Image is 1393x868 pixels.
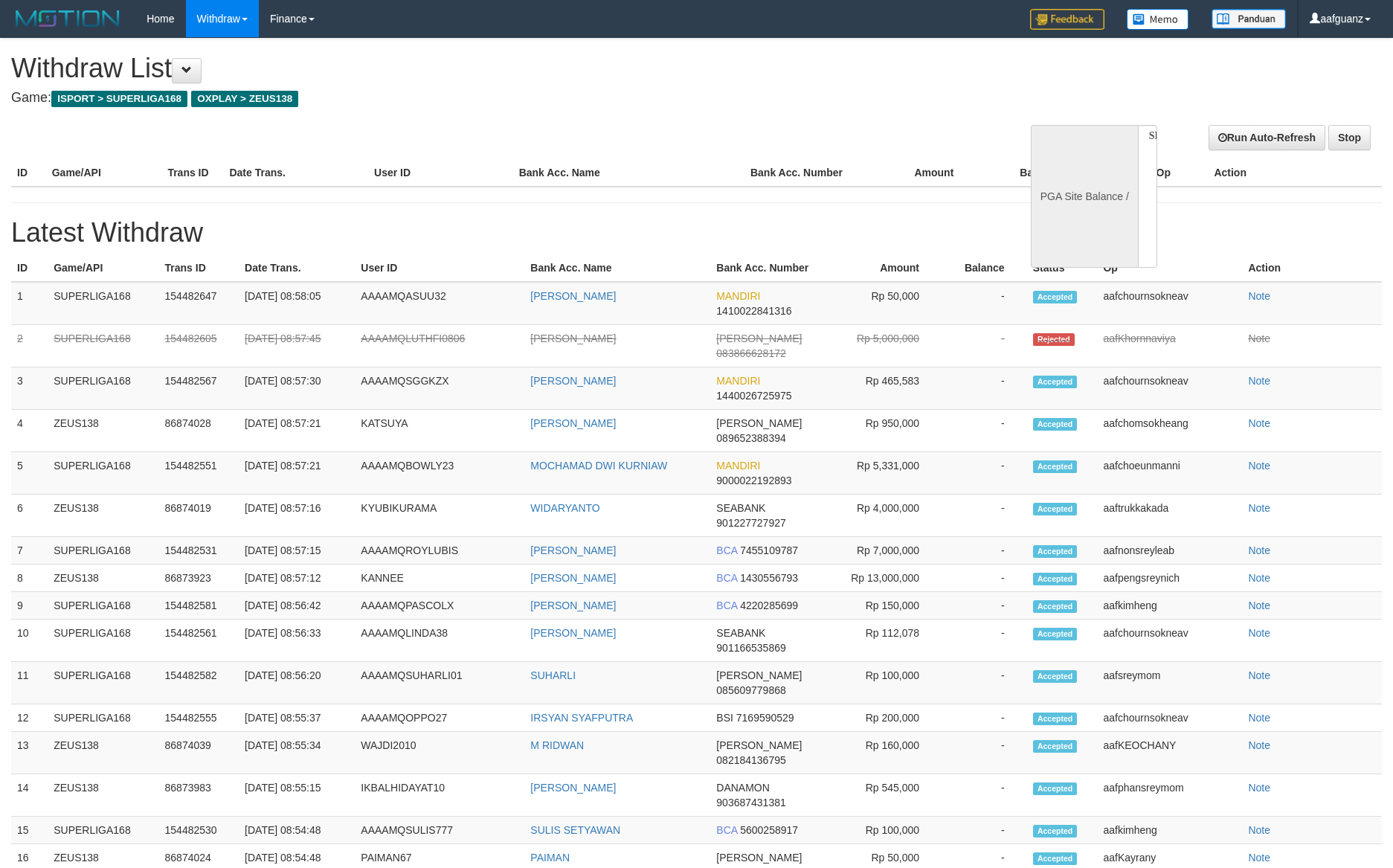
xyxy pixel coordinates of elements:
th: Bank Acc. Number [744,159,860,187]
td: Rp 465,583 [834,367,942,410]
td: [DATE] 08:57:15 [239,537,355,565]
td: SUPERLIGA168 [48,537,158,565]
a: Note [1248,375,1270,387]
td: Rp 7,000,000 [834,537,942,565]
td: 154482567 [159,367,239,410]
span: 9000022192893 [716,475,791,486]
td: Rp 160,000 [834,732,942,774]
span: Accepted [1033,376,1078,388]
span: ISPORT > SUPERLIGA168 [51,91,187,107]
span: 083866628172 [716,347,785,359]
a: Note [1248,712,1270,724]
a: Note [1248,502,1270,514]
td: [DATE] 08:56:20 [239,662,355,704]
span: Accepted [1033,545,1078,558]
td: aafchournsokneav [1097,282,1242,325]
span: BCA [716,599,737,611]
td: AAAAMQSGGKZX [355,367,524,410]
a: Note [1248,290,1270,302]
th: User ID [368,159,513,187]
span: 901227727927 [716,517,785,529]
span: OXPLAY > ZEUS138 [191,91,298,107]
span: MANDIRI [716,460,760,472]
a: Run Auto-Refresh [1209,125,1325,150]
span: Accepted [1033,460,1078,473]
h4: Game: [11,91,914,106]
td: aafchomsokheang [1097,410,1242,452]
td: - [942,282,1027,325]
a: SULIS SETYAWAN [530,824,620,836]
td: 8 [11,565,48,592]
th: Date Trans. [223,159,368,187]
span: 082184136795 [716,754,785,766]
td: aafchoeunmanni [1097,452,1242,495]
td: aafkimheng [1097,592,1242,620]
td: 86874028 [159,410,239,452]
th: Game/API [48,254,158,282]
td: [DATE] 08:57:21 [239,452,355,495]
td: Rp 13,000,000 [834,565,942,592]
td: 154482647 [159,282,239,325]
td: [DATE] 08:58:05 [239,282,355,325]
td: aafKEOCHANY [1097,732,1242,774]
td: [DATE] 08:57:21 [239,410,355,452]
a: IRSYAN SYAFPUTRA [530,712,633,724]
a: [PERSON_NAME] [530,375,616,387]
td: 13 [11,732,48,774]
img: panduan.png [1212,9,1286,29]
span: Accepted [1033,740,1078,753]
td: KATSUYA [355,410,524,452]
td: AAAAMQLUTHFI0806 [355,325,524,367]
span: Accepted [1033,573,1078,585]
td: AAAAMQLINDA38 [355,620,524,662]
td: ZEUS138 [48,410,158,452]
td: 154482530 [159,817,239,844]
td: 154482531 [159,537,239,565]
td: 86873983 [159,774,239,817]
a: [PERSON_NAME] [530,782,616,794]
td: aafpengsreynich [1097,565,1242,592]
td: - [942,410,1027,452]
th: Amount [860,159,977,187]
td: 9 [11,592,48,620]
td: Rp 100,000 [834,817,942,844]
span: BCA [716,824,737,836]
th: Status [1027,254,1098,282]
span: [PERSON_NAME] [716,739,802,751]
span: 1430556793 [740,572,798,584]
span: 089652388394 [716,432,785,444]
td: Rp 950,000 [834,410,942,452]
td: 10 [11,620,48,662]
td: Rp 100,000 [834,662,942,704]
td: 12 [11,704,48,732]
a: [PERSON_NAME] [530,290,616,302]
td: 4 [11,410,48,452]
h1: Withdraw List [11,54,914,83]
span: Rejected [1033,333,1075,346]
td: 7 [11,537,48,565]
span: BSI [716,712,733,724]
td: SUPERLIGA168 [48,592,158,620]
th: Op [1097,254,1242,282]
td: 3 [11,367,48,410]
a: [PERSON_NAME] [530,599,616,611]
td: 15 [11,817,48,844]
a: Note [1248,572,1270,584]
th: Amount [834,254,942,282]
td: [DATE] 08:55:15 [239,774,355,817]
td: aafchournsokneav [1097,367,1242,410]
a: SUHARLI [530,669,576,681]
a: Note [1248,599,1270,611]
th: ID [11,159,46,187]
td: aafKhornnaviya [1097,325,1242,367]
span: BCA [716,544,737,556]
td: [DATE] 08:57:12 [239,565,355,592]
td: WAJDI2010 [355,732,524,774]
span: Accepted [1033,503,1078,515]
td: - [942,495,1027,537]
td: 154482581 [159,592,239,620]
td: 154482582 [159,662,239,704]
a: Note [1248,669,1270,681]
span: [PERSON_NAME] [716,417,802,429]
td: - [942,537,1027,565]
